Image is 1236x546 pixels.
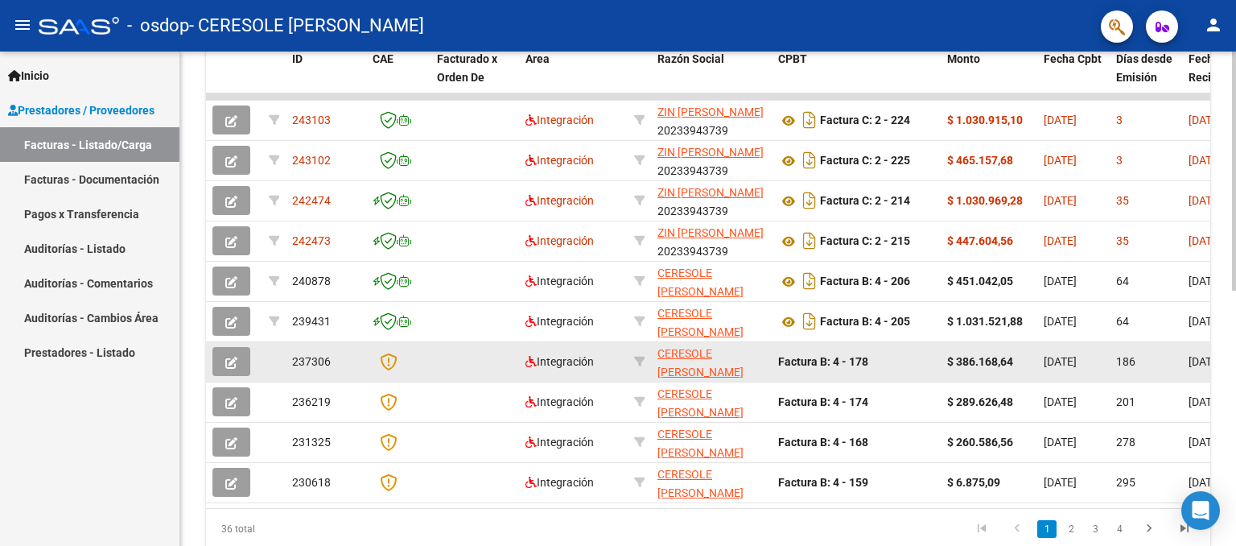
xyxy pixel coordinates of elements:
[525,436,594,449] span: Integración
[1110,520,1129,538] a: 4
[1116,114,1123,126] span: 3
[657,307,744,338] span: CERESOLE [PERSON_NAME]
[292,436,331,449] span: 231325
[525,194,594,207] span: Integración
[651,42,772,113] datatable-header-cell: Razón Social
[525,52,550,65] span: Area
[778,476,868,489] strong: Factura B: 4 - 159
[1204,15,1223,35] mat-icon: person
[1002,520,1032,538] a: go to previous page
[820,155,910,168] strong: Factura C: 2 - 225
[1116,355,1135,368] span: 186
[1189,275,1222,287] span: [DATE]
[1116,395,1135,408] span: 201
[657,387,744,419] span: CERESOLE [PERSON_NAME]
[1035,515,1059,543] li: page 1
[799,268,820,294] i: Descargar documento
[1059,515,1083,543] li: page 2
[947,395,1013,408] strong: $ 289.626,48
[799,308,820,334] i: Descargar documento
[525,234,594,247] span: Integración
[1189,234,1222,247] span: [DATE]
[778,355,868,368] strong: Factura B: 4 - 178
[657,224,765,258] div: 20233943739
[657,103,765,137] div: 20233943739
[947,234,1013,247] strong: $ 447.604,56
[778,436,868,449] strong: Factura B: 4 - 168
[1134,520,1164,538] a: go to next page
[1116,476,1135,489] span: 295
[519,42,628,113] datatable-header-cell: Area
[525,315,594,328] span: Integración
[292,234,331,247] span: 242473
[657,146,764,159] span: ZIN [PERSON_NAME]
[1116,275,1129,287] span: 64
[778,395,868,408] strong: Factura B: 4 - 174
[820,235,910,248] strong: Factura C: 2 - 215
[1044,355,1077,368] span: [DATE]
[292,194,331,207] span: 242474
[1189,395,1222,408] span: [DATE]
[1189,194,1222,207] span: [DATE]
[1044,395,1077,408] span: [DATE]
[1037,42,1110,113] datatable-header-cell: Fecha Cpbt
[799,147,820,173] i: Descargar documento
[1044,476,1077,489] span: [DATE]
[657,468,744,499] span: CERESOLE [PERSON_NAME]
[1189,154,1222,167] span: [DATE]
[431,42,519,113] datatable-header-cell: Facturado x Orden De
[1110,42,1182,113] datatable-header-cell: Días desde Emisión
[1044,194,1077,207] span: [DATE]
[1061,520,1081,538] a: 2
[292,395,331,408] span: 236219
[799,188,820,213] i: Descargar documento
[657,267,744,298] span: CERESOLE [PERSON_NAME]
[292,114,331,126] span: 243103
[286,42,366,113] datatable-header-cell: ID
[947,154,1013,167] strong: $ 465.157,68
[947,114,1023,126] strong: $ 1.030.915,10
[947,52,980,65] span: Monto
[1116,52,1172,84] span: Días desde Emisión
[525,154,594,167] span: Integración
[292,355,331,368] span: 237306
[657,345,765,378] div: 27232284329
[799,228,820,254] i: Descargar documento
[820,114,910,127] strong: Factura C: 2 - 224
[820,275,910,288] strong: Factura B: 4 - 206
[947,355,1013,368] strong: $ 386.168,64
[1116,194,1129,207] span: 35
[525,395,594,408] span: Integración
[799,107,820,133] i: Descargar documento
[8,101,154,119] span: Prestadores / Proveedores
[1044,275,1077,287] span: [DATE]
[292,476,331,489] span: 230618
[1181,491,1220,530] div: Open Intercom Messenger
[820,316,910,329] strong: Factura B: 4 - 205
[292,154,331,167] span: 243102
[1169,520,1200,538] a: go to last page
[525,476,594,489] span: Integración
[1116,154,1123,167] span: 3
[1044,154,1077,167] span: [DATE]
[1044,436,1077,449] span: [DATE]
[657,264,765,298] div: 27232284329
[1116,315,1129,328] span: 64
[366,42,431,113] datatable-header-cell: CAE
[1107,515,1131,543] li: page 4
[1037,520,1057,538] a: 1
[657,226,764,239] span: ZIN [PERSON_NAME]
[525,355,594,368] span: Integración
[1086,520,1105,538] a: 3
[1044,234,1077,247] span: [DATE]
[189,8,424,43] span: - CERESOLE [PERSON_NAME]
[1044,52,1102,65] span: Fecha Cpbt
[13,15,32,35] mat-icon: menu
[127,8,189,43] span: - osdop
[1083,515,1107,543] li: page 3
[1189,315,1222,328] span: [DATE]
[1189,52,1234,84] span: Fecha Recibido
[947,275,1013,287] strong: $ 451.042,05
[657,385,765,419] div: 27232284329
[1116,436,1135,449] span: 278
